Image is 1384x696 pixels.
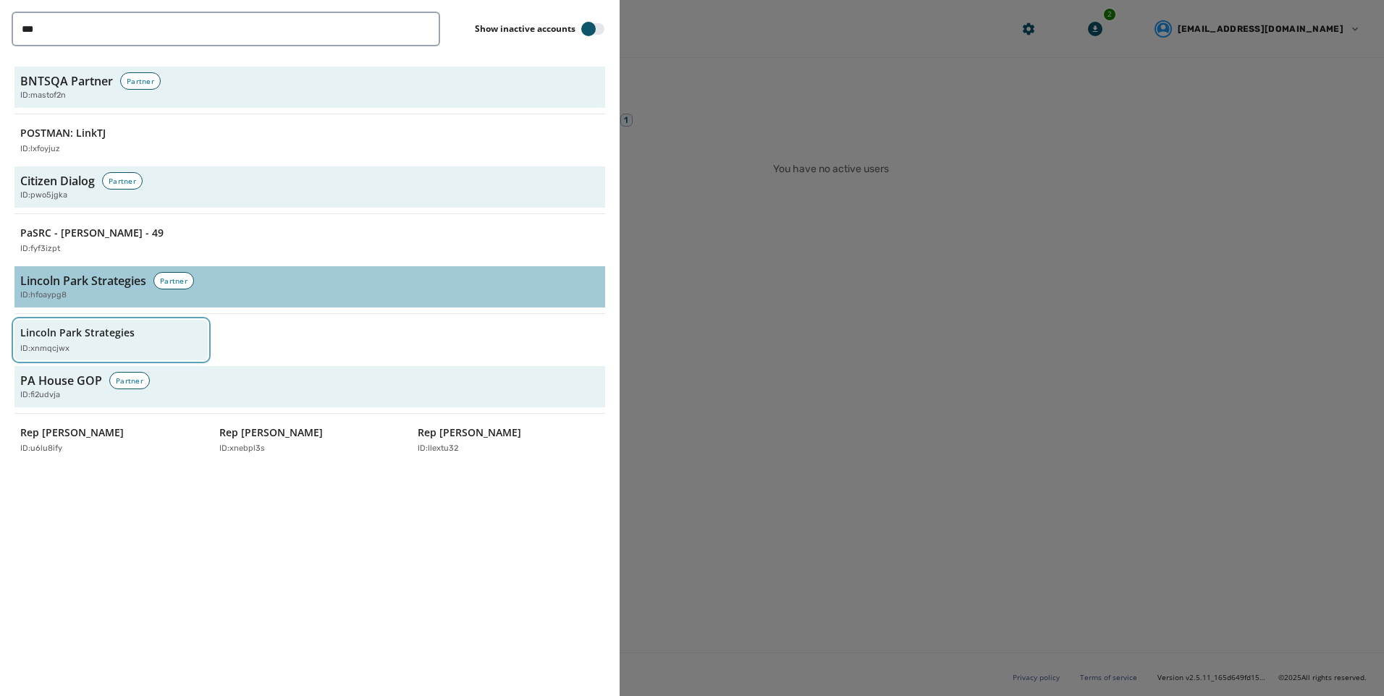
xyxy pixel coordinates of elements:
[20,72,113,90] h3: BNTSQA Partner
[214,420,407,461] button: Rep [PERSON_NAME]ID:xnebpl3s
[412,420,605,461] button: Rep [PERSON_NAME]ID:llextu32
[14,166,605,208] button: Citizen DialogPartnerID:pwo5jgka
[20,289,67,302] span: ID: hfoaypg8
[20,126,106,140] p: POSTMAN: LinkTJ
[14,266,605,307] button: Lincoln Park StrategiesPartnerID:hfoaypg8
[120,72,161,90] div: Partner
[418,425,521,440] p: Rep [PERSON_NAME]
[14,67,605,108] button: BNTSQA PartnerPartnerID:mastof2n
[20,425,124,440] p: Rep [PERSON_NAME]
[20,243,60,255] p: ID: fyf3izpt
[20,143,60,156] p: ID: lxfoyjuz
[475,23,575,35] label: Show inactive accounts
[153,272,194,289] div: Partner
[20,172,95,190] h3: Citizen Dialog
[20,389,60,402] span: ID: fi2udvja
[20,326,135,340] p: Lincoln Park Strategies
[14,120,208,161] button: POSTMAN: LinkTJID:lxfoyjuz
[20,190,67,202] span: ID: pwo5jgka
[20,443,62,455] p: ID: u6lu8ify
[14,420,208,461] button: Rep [PERSON_NAME]ID:u6lu8ify
[20,272,146,289] h3: Lincoln Park Strategies
[20,372,102,389] h3: PA House GOP
[14,220,208,261] button: PaSRC - [PERSON_NAME] - 49ID:fyf3izpt
[20,343,69,355] p: ID: xnmqcjwx
[219,443,265,455] p: ID: xnebpl3s
[14,366,605,407] button: PA House GOPPartnerID:fi2udvja
[418,443,458,455] p: ID: llextu32
[102,172,143,190] div: Partner
[20,226,164,240] p: PaSRC - [PERSON_NAME] - 49
[14,320,208,361] button: Lincoln Park StrategiesID:xnmqcjwx
[20,90,66,102] span: ID: mastof2n
[219,425,323,440] p: Rep [PERSON_NAME]
[109,372,150,389] div: Partner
